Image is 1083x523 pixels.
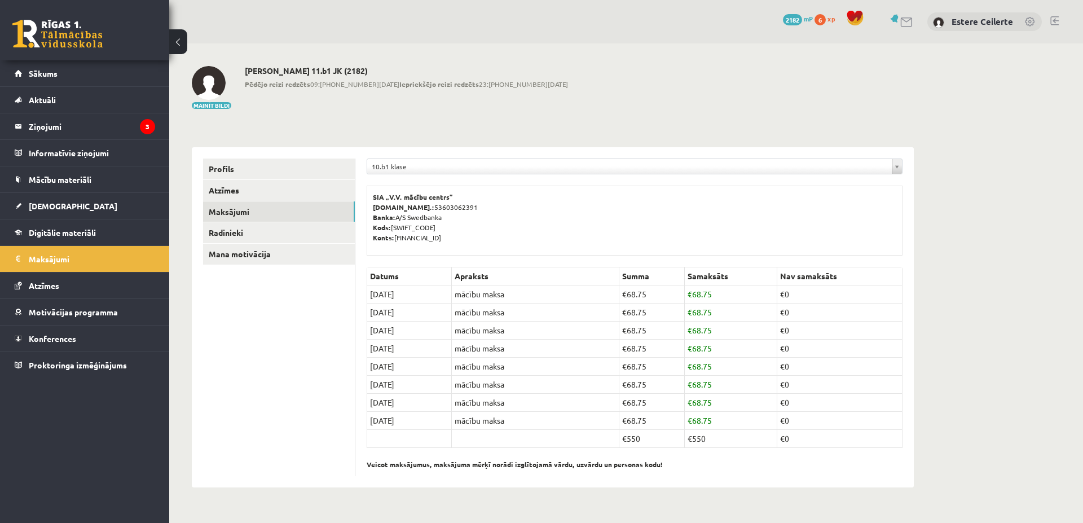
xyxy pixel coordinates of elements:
[373,203,434,212] b: [DOMAIN_NAME].:
[373,213,395,222] b: Banka:
[245,80,310,89] b: Pēdējo reizi redzēts
[367,358,452,376] td: [DATE]
[372,159,887,174] span: 10.b1 klase
[29,201,117,211] span: [DEMOGRAPHIC_DATA]
[367,412,452,430] td: [DATE]
[452,304,619,322] td: mācību maksa
[203,180,355,201] a: Atzīmes
[685,358,777,376] td: 68.75
[367,304,452,322] td: [DATE]
[15,273,155,298] a: Atzīmes
[622,397,627,407] span: €
[12,20,103,48] a: Rīgas 1. Tālmācības vidusskola
[15,219,155,245] a: Digitālie materiāli
[777,322,902,340] td: €0
[688,379,692,389] span: €
[815,14,826,25] span: 6
[15,87,155,113] a: Aktuāli
[688,325,692,335] span: €
[619,412,685,430] td: 68.75
[619,285,685,304] td: 68.75
[804,14,813,23] span: mP
[815,14,840,23] a: 6 xp
[685,376,777,394] td: 68.75
[15,166,155,192] a: Mācību materiāli
[452,412,619,430] td: mācību maksa
[15,193,155,219] a: [DEMOGRAPHIC_DATA]
[783,14,813,23] a: 2182 mP
[29,113,155,139] legend: Ziņojumi
[15,246,155,272] a: Maksājumi
[203,244,355,265] a: Mana motivācija
[29,227,96,238] span: Digitālie materiāli
[452,358,619,376] td: mācību maksa
[619,304,685,322] td: 68.75
[367,285,452,304] td: [DATE]
[688,289,692,299] span: €
[688,415,692,425] span: €
[933,17,944,28] img: Estere Ceilerte
[688,343,692,353] span: €
[619,394,685,412] td: 68.75
[203,201,355,222] a: Maksājumi
[15,140,155,166] a: Informatīvie ziņojumi
[29,246,155,272] legend: Maksājumi
[29,68,58,78] span: Sākums
[245,79,568,89] span: 09:[PHONE_NUMBER][DATE] 23:[PHONE_NUMBER][DATE]
[685,322,777,340] td: 68.75
[777,267,902,285] th: Nav samaksāts
[622,415,627,425] span: €
[15,352,155,378] a: Proktoringa izmēģinājums
[373,192,896,243] p: 53603062391 A/S Swedbanka [SWIFT_CODE] [FINANCIAL_ID]
[777,285,902,304] td: €0
[452,322,619,340] td: mācību maksa
[367,159,902,174] a: 10.b1 klase
[367,267,452,285] th: Datums
[29,360,127,370] span: Proktoringa izmēģinājums
[29,140,155,166] legend: Informatīvie ziņojumi
[373,192,454,201] b: SIA „V.V. mācību centrs”
[622,361,627,371] span: €
[688,361,692,371] span: €
[245,66,568,76] h2: [PERSON_NAME] 11.b1 JK (2182)
[827,14,835,23] span: xp
[777,394,902,412] td: €0
[29,95,56,105] span: Aktuāli
[619,267,685,285] th: Summa
[15,60,155,86] a: Sākums
[452,267,619,285] th: Apraksts
[685,412,777,430] td: 68.75
[622,325,627,335] span: €
[685,304,777,322] td: 68.75
[192,66,226,100] img: Estere Ceilerte
[29,174,91,184] span: Mācību materiāli
[15,113,155,139] a: Ziņojumi3
[399,80,479,89] b: Iepriekšējo reizi redzēts
[192,102,231,109] button: Mainīt bildi
[367,460,663,469] b: Veicot maksājumus, maksājuma mērķī norādi izglītojamā vārdu, uzvārdu un personas kodu!
[367,376,452,394] td: [DATE]
[685,394,777,412] td: 68.75
[688,307,692,317] span: €
[685,285,777,304] td: 68.75
[367,394,452,412] td: [DATE]
[452,285,619,304] td: mācību maksa
[452,340,619,358] td: mācību maksa
[367,322,452,340] td: [DATE]
[622,343,627,353] span: €
[777,430,902,448] td: €0
[685,430,777,448] td: €550
[619,376,685,394] td: 68.75
[777,340,902,358] td: €0
[29,280,59,291] span: Atzīmes
[619,322,685,340] td: 68.75
[952,16,1013,27] a: Estere Ceilerte
[777,304,902,322] td: €0
[619,358,685,376] td: 68.75
[622,379,627,389] span: €
[685,267,777,285] th: Samaksāts
[367,340,452,358] td: [DATE]
[140,119,155,134] i: 3
[15,326,155,351] a: Konferences
[685,340,777,358] td: 68.75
